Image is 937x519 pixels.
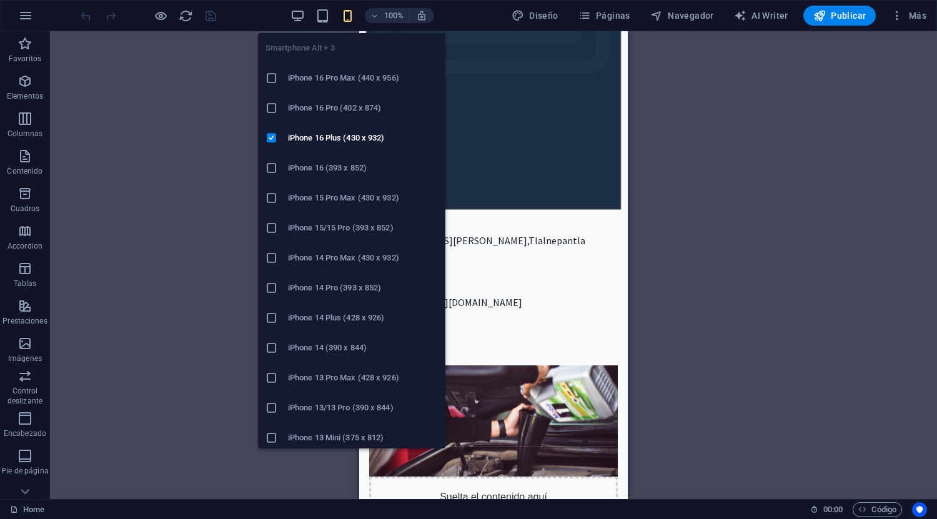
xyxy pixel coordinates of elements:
h6: iPhone 16 Pro (402 x 874) [288,101,438,116]
button: 100% [365,8,409,23]
p: Pie de página [1,466,48,476]
span: : [832,505,834,514]
p: Encabezado [4,428,46,438]
p: Prestaciones [2,316,47,326]
span: 00 00 [823,502,843,517]
span: Tlalnepantla [169,203,226,215]
button: Más [886,6,931,26]
a: Haz clic para cancelar la selección y doble clic para abrir páginas [10,502,44,517]
h6: iPhone 15 Pro Max (430 x 932) [288,190,438,205]
h6: iPhone 14 Pro Max (430 x 932) [288,250,438,265]
span: [STREET_ADDRESS][PERSON_NAME] [7,203,168,215]
span: Más [891,9,926,22]
button: Haz clic para salir del modo de previsualización y seguir editando [153,8,168,23]
p: Imágenes [8,353,42,363]
span: AI Writer [734,9,788,22]
button: Páginas [573,6,635,26]
h6: iPhone 13 Mini (375 x 812) [288,430,438,445]
button: Navegador [645,6,719,26]
span: Diseño [512,9,558,22]
i: Al redimensionar, ajustar el nivel de zoom automáticamente para ajustarse al dispositivo elegido. [416,10,427,21]
p: Elementos [7,91,43,101]
h6: iPhone 13/13 Pro (390 x 844) [288,400,438,415]
button: Diseño [507,6,563,26]
p: Tablas [14,279,37,289]
h6: iPhone 13 Pro Max (428 x 926) [288,370,438,385]
button: Usercentrics [912,502,927,517]
button: Publicar [803,6,876,26]
h6: iPhone 16 (393 x 852) [288,161,438,175]
h6: Tiempo de la sesión [810,502,843,517]
h6: 100% [384,8,404,23]
h6: iPhone 16 Pro Max (440 x 956) [288,71,438,86]
button: AI Writer [729,6,793,26]
span: Páginas [578,9,630,22]
p: Favoritos [9,54,41,64]
i: Volver a cargar página [179,9,193,23]
h6: iPhone 14 Pro (393 x 852) [288,280,438,295]
span: Publicar [813,9,866,22]
h6: iPhone 14 (390 x 844) [288,340,438,355]
h6: iPhone 16 Plus (430 x 932) [288,131,438,146]
span: 54030 [7,218,32,230]
span: 55 52041527 [11,243,62,255]
p: Columnas [7,129,43,139]
div: Diseño (Ctrl+Alt+Y) [507,6,563,26]
span: Navegador [650,9,714,22]
button: reload [178,8,193,23]
p: Contenido [7,166,42,176]
span: Código [858,502,896,517]
p: Accordion [7,241,42,251]
button: Código [853,502,902,517]
h6: iPhone 14 Plus (428 x 926) [288,310,438,325]
h6: iPhone 15/15 Pro (393 x 852) [288,220,438,235]
p: Cuadros [11,204,40,214]
a: [EMAIL_ADDRESS][DOMAIN_NAME] [11,265,163,277]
